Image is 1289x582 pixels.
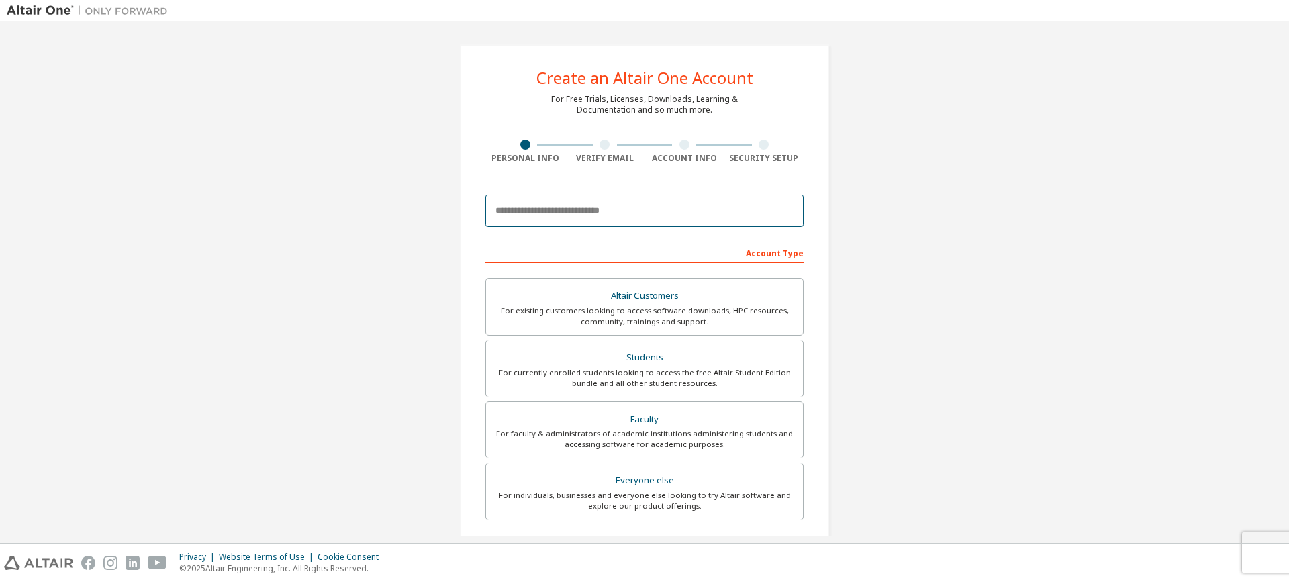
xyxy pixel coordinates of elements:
[494,410,795,429] div: Faculty
[148,556,167,570] img: youtube.svg
[219,552,318,563] div: Website Terms of Use
[494,305,795,327] div: For existing customers looking to access software downloads, HPC resources, community, trainings ...
[126,556,140,570] img: linkedin.svg
[81,556,95,570] img: facebook.svg
[644,153,724,164] div: Account Info
[494,287,795,305] div: Altair Customers
[565,153,645,164] div: Verify Email
[494,490,795,512] div: For individuals, businesses and everyone else looking to try Altair software and explore our prod...
[179,563,387,574] p: © 2025 Altair Engineering, Inc. All Rights Reserved.
[494,348,795,367] div: Students
[536,70,753,86] div: Create an Altair One Account
[318,552,387,563] div: Cookie Consent
[485,242,804,263] div: Account Type
[494,471,795,490] div: Everyone else
[494,428,795,450] div: For faculty & administrators of academic institutions administering students and accessing softwa...
[103,556,117,570] img: instagram.svg
[494,367,795,389] div: For currently enrolled students looking to access the free Altair Student Edition bundle and all ...
[551,94,738,115] div: For Free Trials, Licenses, Downloads, Learning & Documentation and so much more.
[4,556,73,570] img: altair_logo.svg
[179,552,219,563] div: Privacy
[7,4,175,17] img: Altair One
[724,153,804,164] div: Security Setup
[485,153,565,164] div: Personal Info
